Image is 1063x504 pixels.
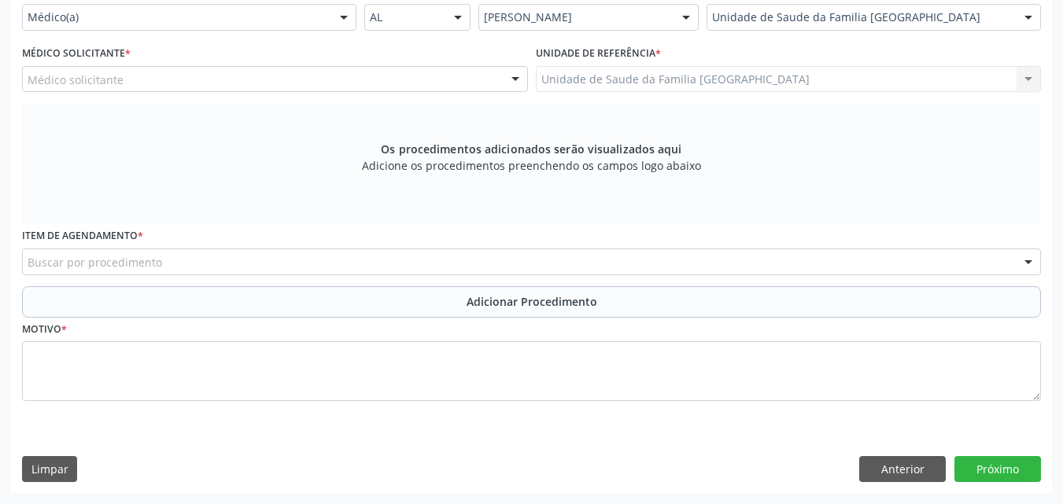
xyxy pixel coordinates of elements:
span: Médico(a) [28,9,324,25]
span: Buscar por procedimento [28,254,162,270]
span: Unidade de Saude da Familia [GEOGRAPHIC_DATA] [712,9,1009,25]
button: Anterior [859,456,946,483]
span: [PERSON_NAME] [484,9,666,25]
label: Item de agendamento [22,224,143,248]
button: Próximo [954,456,1041,483]
span: AL [370,9,438,25]
span: Médico solicitante [28,72,124,88]
label: Unidade de referência [536,42,661,66]
span: Adicione os procedimentos preenchendo os campos logo abaixo [362,157,701,174]
span: Adicionar Procedimento [467,293,597,310]
label: Motivo [22,318,67,342]
label: Médico Solicitante [22,42,131,66]
span: Os procedimentos adicionados serão visualizados aqui [381,141,681,157]
button: Adicionar Procedimento [22,286,1041,318]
